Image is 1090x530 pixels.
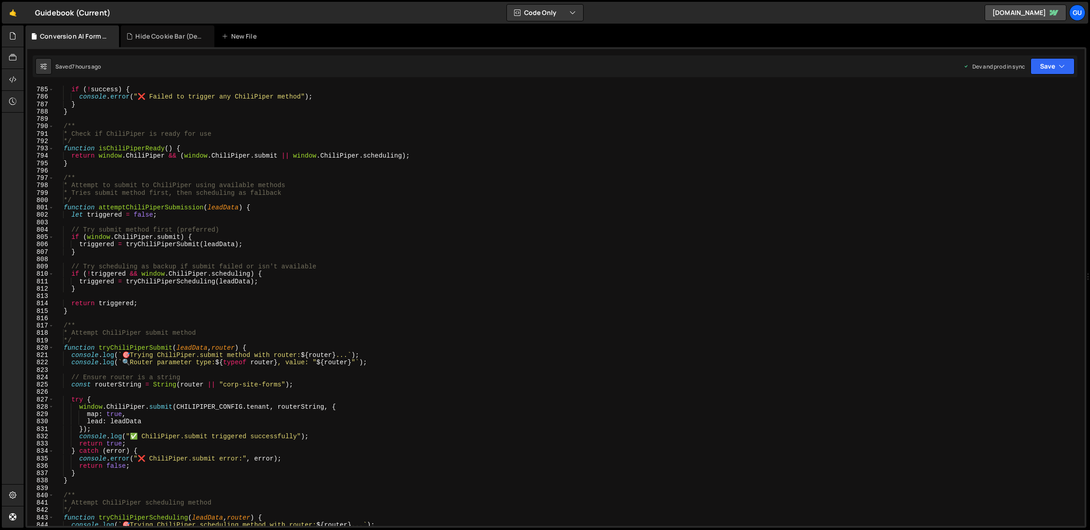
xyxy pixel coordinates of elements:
div: 812 [27,285,54,292]
div: 785 [27,86,54,93]
div: 827 [27,396,54,403]
div: 844 [27,521,54,529]
div: 810 [27,270,54,277]
div: 794 [27,152,54,159]
div: 831 [27,426,54,433]
div: 828 [27,403,54,411]
div: 839 [27,485,54,492]
div: Dev and prod in sync [963,63,1025,70]
div: Hide Cookie Bar (Dev).js [135,32,203,41]
div: 837 [27,470,54,477]
div: 840 [27,492,54,499]
div: 834 [27,447,54,455]
div: 833 [27,440,54,447]
div: Guidebook (Current) [35,7,110,18]
a: Gu [1069,5,1085,21]
div: 824 [27,374,54,381]
div: 826 [27,388,54,396]
div: 793 [27,145,54,152]
div: 814 [27,300,54,307]
button: Save [1031,58,1075,74]
div: 802 [27,211,54,218]
div: 817 [27,322,54,329]
div: 823 [27,367,54,374]
div: 822 [27,359,54,366]
div: Saved [55,63,101,70]
div: 797 [27,174,54,182]
button: Code Only [507,5,583,21]
div: New File [222,32,260,41]
div: 800 [27,197,54,204]
div: 836 [27,462,54,470]
div: 830 [27,418,54,425]
div: 835 [27,455,54,462]
div: 816 [27,315,54,322]
div: 813 [27,292,54,300]
div: 788 [27,108,54,115]
div: 807 [27,248,54,256]
div: 801 [27,204,54,211]
div: 804 [27,226,54,233]
div: 825 [27,381,54,388]
div: 843 [27,514,54,521]
div: 791 [27,130,54,138]
a: [DOMAIN_NAME] [985,5,1066,21]
div: 815 [27,307,54,315]
div: 820 [27,344,54,352]
div: 809 [27,263,54,270]
div: 799 [27,189,54,197]
div: 841 [27,499,54,506]
div: 805 [27,233,54,241]
div: Conversion AI Form .js [40,32,108,41]
div: 792 [27,138,54,145]
div: 811 [27,278,54,285]
div: 829 [27,411,54,418]
div: 796 [27,167,54,174]
div: 790 [27,123,54,130]
div: 821 [27,352,54,359]
div: 818 [27,329,54,337]
div: 842 [27,506,54,514]
div: 7 hours ago [72,63,101,70]
div: 819 [27,337,54,344]
div: 795 [27,160,54,167]
div: 803 [27,219,54,226]
div: 806 [27,241,54,248]
div: 789 [27,115,54,123]
div: 808 [27,256,54,263]
div: 832 [27,433,54,440]
div: 786 [27,93,54,100]
div: 787 [27,101,54,108]
div: 798 [27,182,54,189]
div: 838 [27,477,54,484]
a: 🤙 [2,2,24,24]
